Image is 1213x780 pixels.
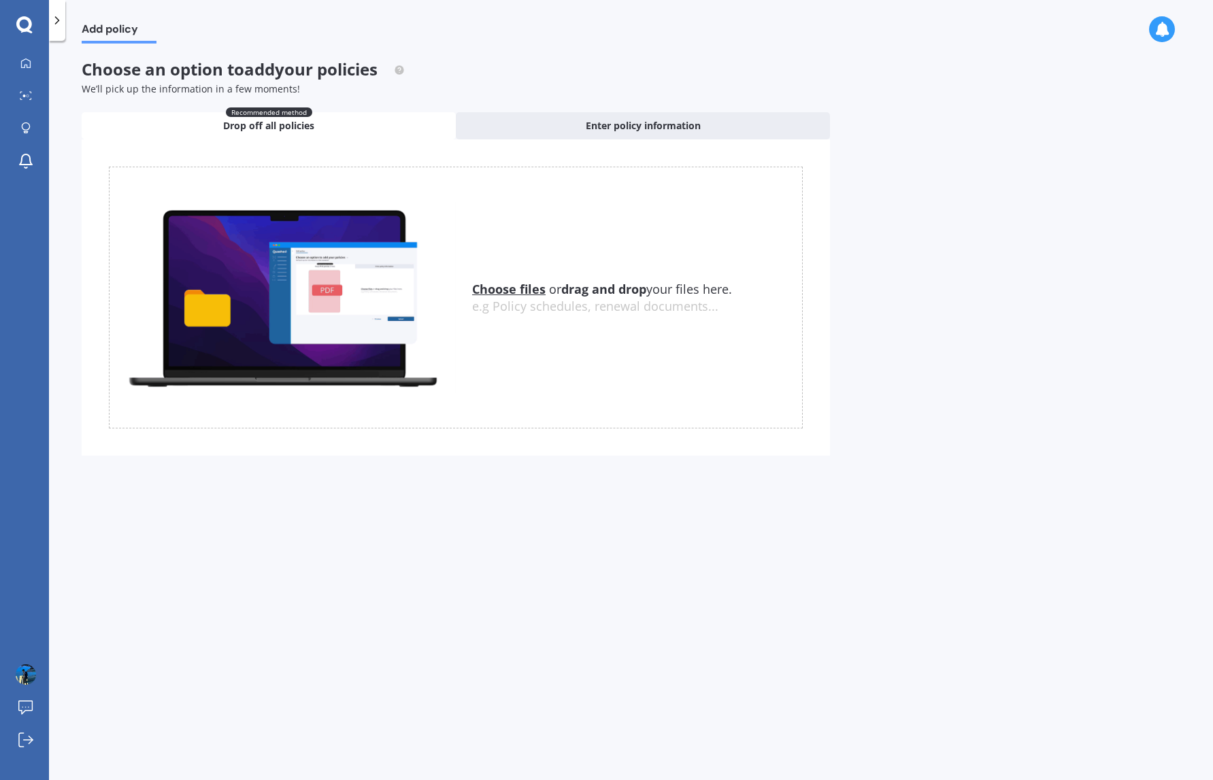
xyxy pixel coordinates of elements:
img: ACg8ocKKnZzIPOV7QhLm3GiWqMuehSsx_Iqjy_d1qHYStoikXkU=s96-c [16,664,36,685]
b: drag and drop [561,281,646,297]
span: Enter policy information [586,119,701,133]
span: Drop off all policies [223,119,314,133]
span: We’ll pick up the information in a few moments! [82,82,300,95]
img: upload.de96410c8ce839c3fdd5.gif [110,202,456,393]
span: to add your policies [227,58,378,80]
span: or your files here. [472,281,732,297]
span: Choose an option [82,58,405,80]
span: Add policy [82,22,156,41]
div: e.g Policy schedules, renewal documents... [472,299,802,314]
span: Recommended method [226,107,312,117]
u: Choose files [472,281,546,297]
